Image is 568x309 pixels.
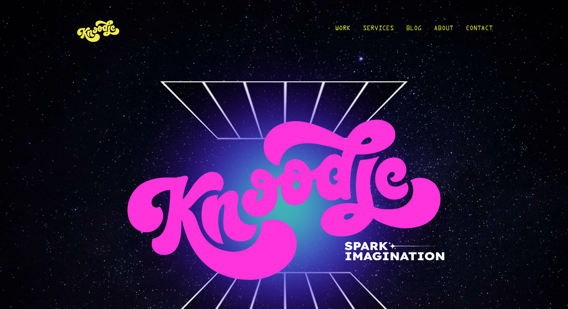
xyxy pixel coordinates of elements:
a: Work [335,12,350,48]
a: Services [363,12,394,48]
a: About [434,12,453,48]
a: Blog [406,12,422,48]
a: Contact [466,12,493,48]
img: KnoLogo(yellow) [75,12,122,48]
